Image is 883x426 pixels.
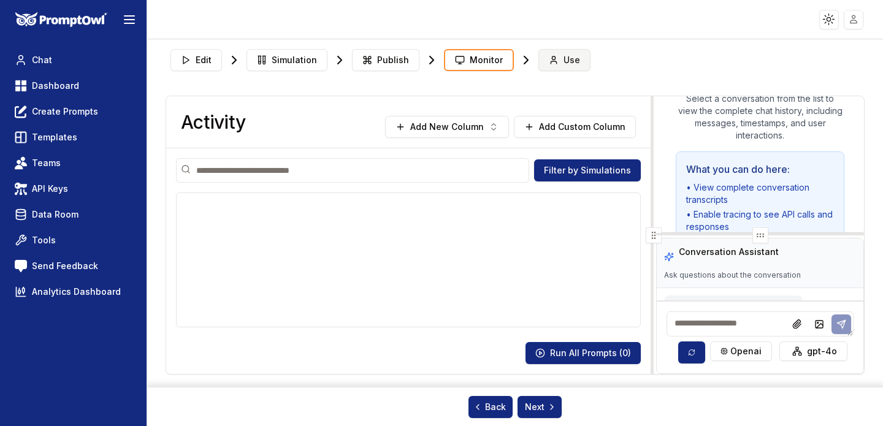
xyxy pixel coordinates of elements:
[32,157,61,169] span: Teams
[32,208,78,221] span: Data Room
[444,49,514,71] button: Monitor
[10,49,137,71] a: Chat
[686,181,834,206] li: • View complete conversation transcripts
[686,162,834,177] h4: What you can do here:
[686,208,834,233] li: • Enable tracing to see API calls and responses
[32,183,68,195] span: API Keys
[247,49,327,71] button: Simulation
[10,75,137,97] a: Dashboard
[32,105,98,118] span: Create Prompts
[10,255,137,277] a: Send Feedback
[352,49,419,71] button: Publish
[377,54,409,66] span: Publish
[32,234,56,246] span: Tools
[32,80,79,92] span: Dashboard
[10,101,137,123] a: Create Prompts
[468,396,513,418] button: Back
[730,345,762,357] span: openai
[779,341,847,361] button: gpt-4o
[10,152,137,174] a: Teams
[678,341,705,363] button: Sync model selection with the edit page
[538,49,591,71] button: Use
[534,159,641,181] button: Filter by Simulations
[196,54,212,66] span: Edit
[15,260,27,272] img: feedback
[32,54,52,66] span: Chat
[10,126,137,148] a: Templates
[32,131,77,143] span: Templates
[664,270,801,280] p: Ask questions about the conversation
[10,229,137,251] a: Tools
[564,54,580,66] span: Use
[470,54,503,66] span: Monitor
[676,93,844,142] p: Select a conversation from the list to view the complete chat history, including messages, timest...
[710,341,772,361] button: openai
[514,116,636,138] button: Add Custom Column
[385,116,509,138] button: Add New Column
[845,10,863,28] img: placeholder-user.jpg
[32,260,98,272] span: Send Feedback
[518,396,562,418] button: Next
[170,49,222,71] button: Edit
[10,178,137,200] a: API Keys
[15,12,107,28] img: PromptOwl
[526,342,641,364] button: Run All Prompts (0)
[181,111,245,133] h3: Activity
[10,203,137,226] a: Data Room
[10,281,137,303] a: Analytics Dashboard
[473,401,506,413] span: Back
[679,246,779,258] h3: Conversation Assistant
[525,401,557,413] span: Next
[807,345,837,357] span: gpt-4o
[272,54,317,66] span: Simulation
[32,286,121,298] span: Analytics Dashboard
